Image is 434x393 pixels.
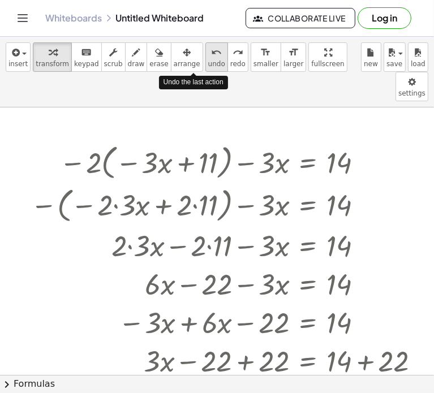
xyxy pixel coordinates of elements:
[361,42,381,72] button: new
[358,7,411,29] button: Log in
[104,60,123,68] span: scrub
[233,46,243,59] i: redo
[230,60,246,68] span: redo
[159,76,228,89] div: Undo the last action
[260,46,271,59] i: format_size
[384,42,406,72] button: save
[398,89,426,97] span: settings
[101,42,126,72] button: scrub
[311,60,344,68] span: fullscreen
[8,60,28,68] span: insert
[147,42,171,72] button: erase
[208,60,225,68] span: undo
[281,42,306,72] button: format_sizelarger
[128,60,145,68] span: draw
[283,60,303,68] span: larger
[171,42,203,72] button: arrange
[227,42,248,72] button: redoredo
[74,60,99,68] span: keypad
[125,42,148,72] button: draw
[149,60,168,68] span: erase
[411,60,426,68] span: load
[255,13,346,23] span: Collaborate Live
[408,42,428,72] button: load
[364,60,378,68] span: new
[386,60,402,68] span: save
[211,46,222,59] i: undo
[253,60,278,68] span: smaller
[81,46,92,59] i: keyboard
[396,72,428,101] button: settings
[251,42,281,72] button: format_sizesmaller
[308,42,347,72] button: fullscreen
[45,12,102,24] a: Whiteboards
[14,9,32,27] button: Toggle navigation
[71,42,102,72] button: keyboardkeypad
[36,60,69,68] span: transform
[174,60,200,68] span: arrange
[205,42,228,72] button: undoundo
[288,46,299,59] i: format_size
[33,42,72,72] button: transform
[246,8,355,28] button: Collaborate Live
[6,42,31,72] button: insert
